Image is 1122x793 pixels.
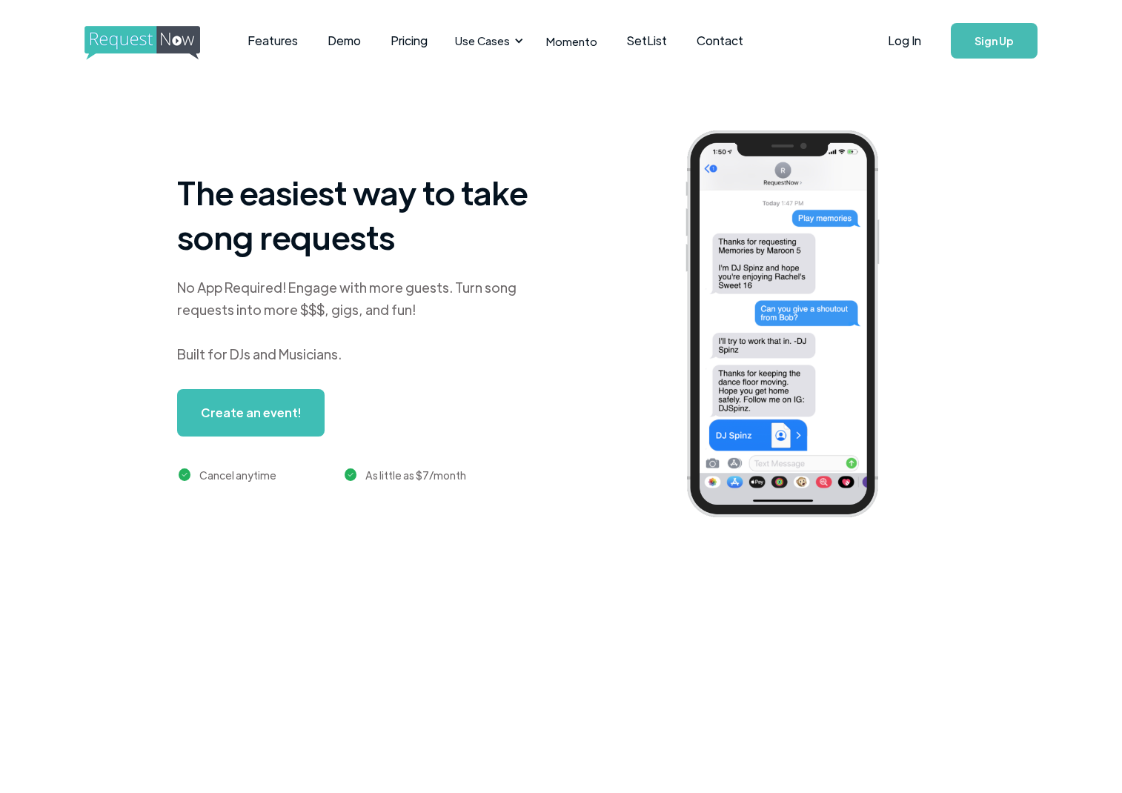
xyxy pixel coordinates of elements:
[668,120,919,533] img: iphone screenshot
[84,26,228,60] img: requestnow logo
[179,468,191,481] img: green checkmark
[199,466,276,484] div: Cancel anytime
[365,466,466,484] div: As little as $7/month
[345,468,357,481] img: green checkmark
[682,18,758,64] a: Contact
[177,170,548,259] h1: The easiest way to take song requests
[376,18,442,64] a: Pricing
[612,18,682,64] a: SetList
[873,15,936,67] a: Log In
[455,33,510,49] div: Use Cases
[177,389,325,437] a: Create an event!
[313,18,376,64] a: Demo
[233,18,313,64] a: Features
[951,23,1038,59] a: Sign Up
[177,276,548,365] div: No App Required! Engage with more guests. Turn song requests into more $$$, gigs, and fun! Built ...
[446,18,528,64] div: Use Cases
[531,19,612,63] a: Momento
[84,26,196,56] a: home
